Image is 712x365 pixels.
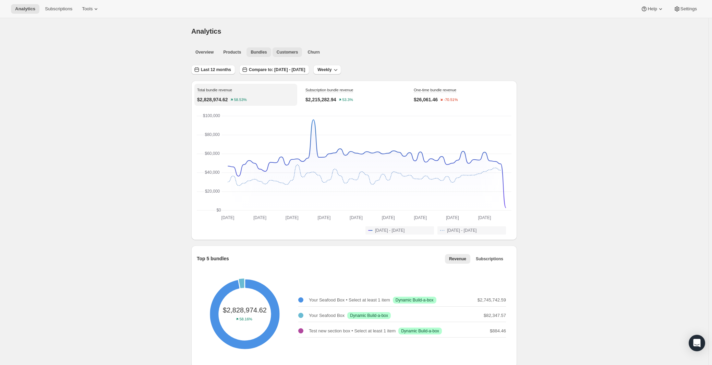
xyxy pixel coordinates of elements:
[396,297,434,303] span: Dynamic Build-a-box
[478,297,506,304] p: $2,745,742.59
[382,215,395,220] text: [DATE]
[277,49,298,55] span: Customers
[234,98,247,102] text: 58.53%
[239,65,309,75] button: Compare to: [DATE] - [DATE]
[205,189,220,194] text: $20,000
[253,215,266,220] text: [DATE]
[11,4,39,14] button: Analytics
[637,4,668,14] button: Help
[223,49,241,55] span: Products
[414,96,438,103] p: $26,061.46
[447,228,476,233] span: [DATE] - [DATE]
[680,6,697,12] span: Settings
[313,65,341,75] button: Weekly
[78,4,104,14] button: Tools
[689,335,705,351] div: Open Intercom Messenger
[449,256,466,262] span: Revenue
[437,226,506,235] button: [DATE] - [DATE]
[41,4,76,14] button: Subscriptions
[309,297,390,304] p: Your Seafood Box • Select at least 1 item
[669,4,701,14] button: Settings
[191,27,221,35] span: Analytics
[216,208,221,213] text: $0
[251,49,267,55] span: Bundles
[305,88,353,92] span: Subscription bundle revenue
[648,6,657,12] span: Help
[350,215,363,220] text: [DATE]
[205,170,220,175] text: $40,000
[309,312,345,319] p: Your Seafood Box
[365,226,434,235] button: [DATE] - [DATE]
[197,96,228,103] p: $2,828,974.62
[350,313,388,318] span: Dynamic Build-a-box
[478,215,491,220] text: [DATE]
[195,49,214,55] span: Overview
[401,328,439,334] span: Dynamic Build-a-box
[307,49,319,55] span: Churn
[197,88,232,92] span: Total bundle revenue
[249,67,305,72] span: Compare to: [DATE] - [DATE]
[490,328,506,334] p: $884.46
[414,215,427,220] text: [DATE]
[15,6,35,12] span: Analytics
[317,67,331,72] span: Weekly
[197,255,229,262] p: Top 5 bundles
[375,228,405,233] span: [DATE] - [DATE]
[444,98,458,102] text: -70.51%
[203,113,220,118] text: $100,000
[221,215,234,220] text: [DATE]
[82,6,93,12] span: Tools
[414,88,456,92] span: One-time bundle revenue
[476,256,503,262] span: Subscriptions
[318,215,331,220] text: [DATE]
[484,312,506,319] p: $82,347.57
[205,151,220,156] text: $60,000
[305,96,336,103] p: $2,215,282.94
[342,98,353,102] text: 53.3%
[191,65,235,75] button: Last 12 months
[205,132,220,137] text: $80,000
[446,215,459,220] text: [DATE]
[309,328,396,334] p: Test new section box • Select at least 1 item
[201,67,231,72] span: Last 12 months
[286,215,299,220] text: [DATE]
[45,6,72,12] span: Subscriptions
